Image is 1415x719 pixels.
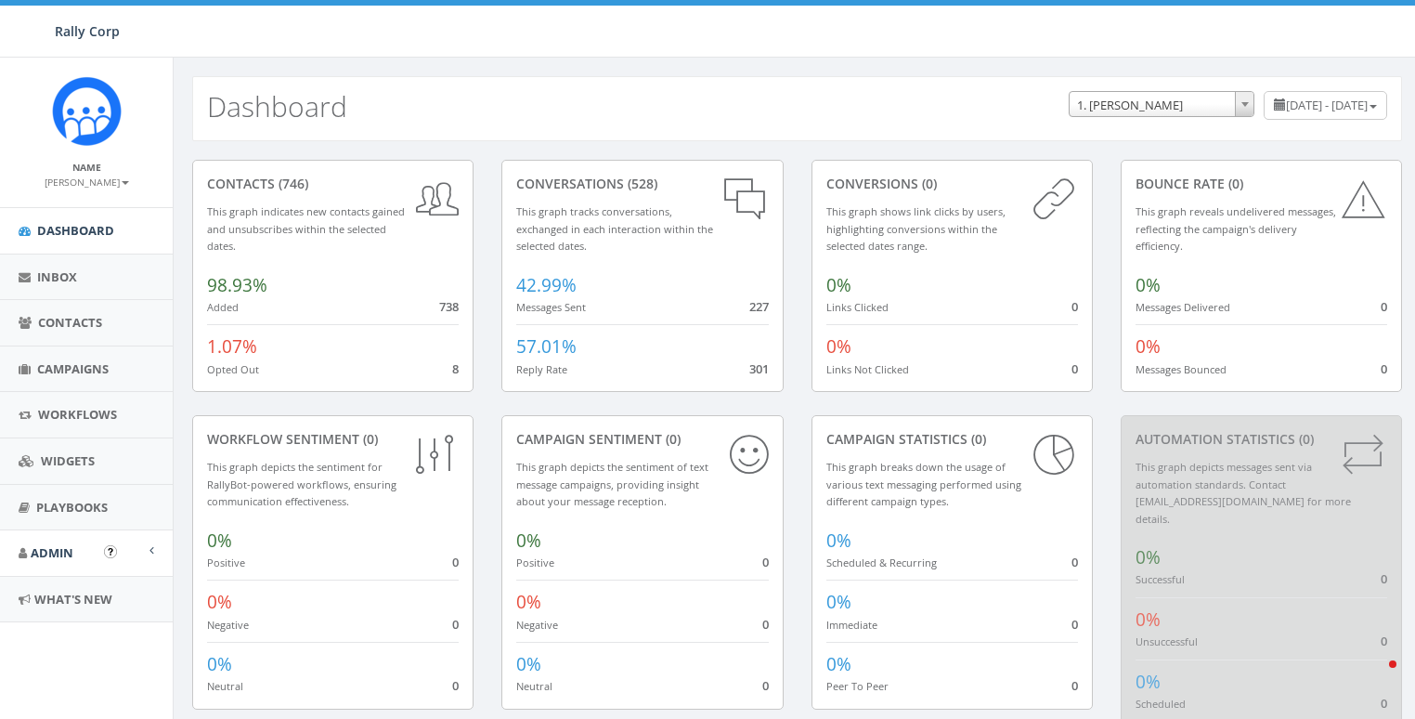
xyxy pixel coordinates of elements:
span: Widgets [41,452,95,469]
small: This graph depicts the sentiment of text message campaigns, providing insight about your message ... [516,460,708,508]
span: Campaigns [37,360,109,377]
span: 0 [1381,360,1387,377]
small: Messages Sent [516,300,586,314]
div: conversations [516,175,768,193]
span: 0% [1136,608,1161,632]
span: Admin [31,544,73,561]
span: 0 [1381,633,1387,649]
small: Links Clicked [826,300,889,314]
span: 0 [1071,616,1078,633]
span: (0) [1295,430,1314,448]
span: Dashboard [37,222,114,239]
span: 0 [1381,570,1387,587]
span: 0 [762,616,769,633]
small: Messages Delivered [1136,300,1230,314]
small: This graph indicates new contacts gained and unsubscribes within the selected dates. [207,204,405,253]
small: This graph tracks conversations, exchanged in each interaction within the selected dates. [516,204,713,253]
span: 0% [826,652,851,676]
span: 738 [439,298,459,315]
span: Workflows [38,406,117,423]
div: Bounce Rate [1136,175,1387,193]
span: 0 [452,616,459,633]
span: Contacts [38,314,102,331]
span: Rally Corp [55,22,120,40]
span: 1.07% [207,334,257,359]
span: (0) [662,430,681,448]
span: 0% [207,529,232,553]
span: 301 [749,360,769,377]
small: Neutral [516,679,552,693]
small: [PERSON_NAME] [45,176,129,189]
small: Opted Out [207,362,259,376]
small: Scheduled [1136,697,1186,711]
div: Campaign Statistics [826,430,1078,449]
span: 42.99% [516,273,577,297]
small: Positive [207,556,245,569]
small: Added [207,300,239,314]
span: 0% [516,529,541,553]
span: 0% [826,334,851,359]
span: 0 [1381,298,1387,315]
span: 0% [516,652,541,676]
span: 98.93% [207,273,267,297]
div: Automation Statistics [1136,430,1387,449]
span: (0) [359,430,378,448]
span: 8 [452,360,459,377]
small: Positive [516,556,554,569]
small: Scheduled & Recurring [826,556,937,569]
span: 0% [516,590,541,614]
small: Reply Rate [516,362,567,376]
img: Icon_1.png [52,76,122,146]
small: This graph depicts the sentiment for RallyBot-powered workflows, ensuring communication effective... [207,460,396,508]
small: Neutral [207,679,243,693]
small: This graph breaks down the usage of various text messaging performed using different campaign types. [826,460,1021,508]
span: 0 [1381,695,1387,712]
small: Links Not Clicked [826,362,909,376]
span: [DATE] - [DATE] [1286,97,1368,113]
small: This graph depicts messages sent via automation standards. Contact [EMAIL_ADDRESS][DOMAIN_NAME] f... [1136,460,1351,526]
span: 0% [1136,334,1161,359]
span: 0 [1071,360,1078,377]
span: (0) [1225,175,1243,192]
small: Negative [207,618,249,632]
span: 0% [826,590,851,614]
span: 0 [1071,298,1078,315]
span: 57.01% [516,334,577,359]
span: (528) [624,175,657,192]
span: Playbooks [36,499,108,516]
span: 0% [1136,273,1161,297]
span: (0) [967,430,986,448]
span: 1. James Martin [1069,91,1254,117]
span: 0% [1136,545,1161,569]
small: Negative [516,618,558,632]
iframe: Intercom live chat [1352,656,1396,700]
span: 227 [749,298,769,315]
small: Name [72,161,101,174]
span: 0% [826,273,851,297]
span: (746) [275,175,308,192]
span: 0 [452,554,459,570]
small: Peer To Peer [826,679,889,693]
span: 0% [1136,670,1161,694]
small: Immediate [826,618,877,632]
span: 0% [207,590,232,614]
div: Campaign Sentiment [516,430,768,449]
small: Unsuccessful [1136,634,1198,648]
small: Messages Bounced [1136,362,1227,376]
div: Workflow Sentiment [207,430,459,449]
span: 0 [452,677,459,694]
span: Inbox [37,268,77,285]
a: [PERSON_NAME] [45,173,129,190]
span: What's New [34,591,112,608]
span: 0 [762,677,769,694]
span: 0 [762,554,769,570]
span: (0) [918,175,937,192]
span: 0% [207,652,232,676]
div: conversions [826,175,1078,193]
small: Successful [1136,572,1185,586]
small: This graph shows link clicks by users, highlighting conversions within the selected dates range. [826,204,1006,253]
span: 0% [826,529,851,553]
span: 0 [1071,554,1078,570]
h2: Dashboard [207,91,347,122]
span: 1. James Martin [1070,92,1253,118]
